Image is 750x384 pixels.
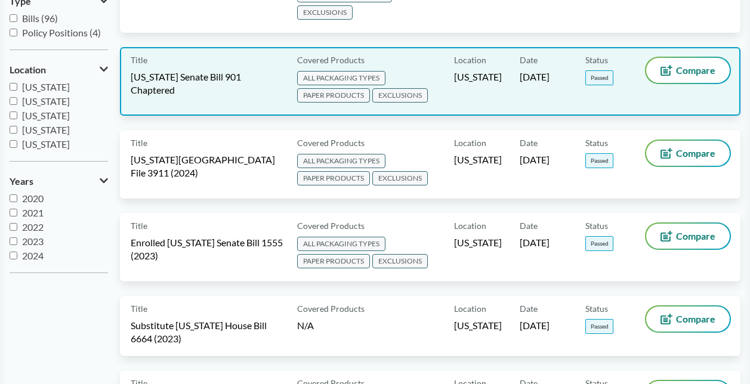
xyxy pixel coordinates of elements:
span: Location [454,54,486,66]
button: Compare [646,224,730,249]
span: [US_STATE] [454,319,502,332]
button: Compare [646,58,730,83]
span: [US_STATE] [454,153,502,166]
span: [US_STATE] [454,70,502,83]
span: Compare [676,66,715,75]
span: Date [520,302,538,315]
span: Status [585,137,608,149]
span: Date [520,137,538,149]
span: Years [10,176,33,187]
input: 2024 [10,252,17,259]
span: Passed [585,153,613,168]
span: Date [520,54,538,66]
span: [US_STATE] [454,236,502,249]
span: EXCLUSIONS [297,5,353,20]
span: Passed [585,319,613,334]
input: Bills (96) [10,14,17,22]
span: ALL PACKAGING TYPES [297,237,385,251]
span: N/A [297,320,314,331]
span: Title [131,54,147,66]
span: EXCLUSIONS [372,254,428,268]
span: Location [454,302,486,315]
span: Compare [676,148,715,158]
span: Covered Products [297,137,365,149]
span: Status [585,302,608,315]
span: 2021 [22,207,44,218]
span: PAPER PRODUCTS [297,88,370,103]
span: [US_STATE] [22,138,70,150]
span: [US_STATE] [22,81,70,92]
span: Location [10,64,46,75]
span: Title [131,219,147,232]
span: Compare [676,314,715,324]
span: [US_STATE][GEOGRAPHIC_DATA] File 3911 (2024) [131,153,283,179]
input: 2021 [10,209,17,216]
span: PAPER PRODUCTS [297,171,370,185]
button: Compare [646,141,730,166]
span: Status [585,54,608,66]
span: EXCLUSIONS [372,88,428,103]
input: [US_STATE] [10,126,17,134]
span: Compare [676,231,715,241]
span: 2024 [22,250,44,261]
span: Substitute [US_STATE] House Bill 6664 (2023) [131,319,283,345]
button: Years [10,171,108,191]
input: 2020 [10,194,17,202]
button: Compare [646,306,730,332]
span: Title [131,302,147,315]
span: EXCLUSIONS [372,171,428,185]
span: PAPER PRODUCTS [297,254,370,268]
span: [US_STATE] [22,124,70,135]
input: 2023 [10,237,17,245]
span: 2020 [22,193,44,204]
span: ALL PACKAGING TYPES [297,71,385,85]
span: Covered Products [297,54,365,66]
span: Title [131,137,147,149]
span: ALL PACKAGING TYPES [297,154,385,168]
input: [US_STATE] [10,112,17,119]
span: Bills (96) [22,13,58,24]
input: [US_STATE] [10,140,17,148]
span: [DATE] [520,153,550,166]
input: [US_STATE] [10,83,17,91]
button: Location [10,60,108,80]
span: 2023 [22,236,44,247]
span: 2022 [22,221,44,233]
span: Date [520,219,538,232]
input: 2022 [10,223,17,231]
span: [DATE] [520,236,550,249]
span: Policy Positions (4) [22,27,101,38]
span: Enrolled [US_STATE] Senate Bill 1555 (2023) [131,236,283,262]
span: [DATE] [520,70,550,83]
span: [US_STATE] [22,95,70,107]
span: Location [454,137,486,149]
span: [US_STATE] Senate Bill 901 Chaptered [131,70,283,97]
span: Covered Products [297,302,365,315]
span: Passed [585,70,613,85]
span: Location [454,219,486,232]
span: [US_STATE] [22,110,70,121]
span: Passed [585,236,613,251]
input: [US_STATE] [10,97,17,105]
span: [DATE] [520,319,550,332]
span: Status [585,219,608,232]
span: Covered Products [297,219,365,232]
input: Policy Positions (4) [10,29,17,36]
